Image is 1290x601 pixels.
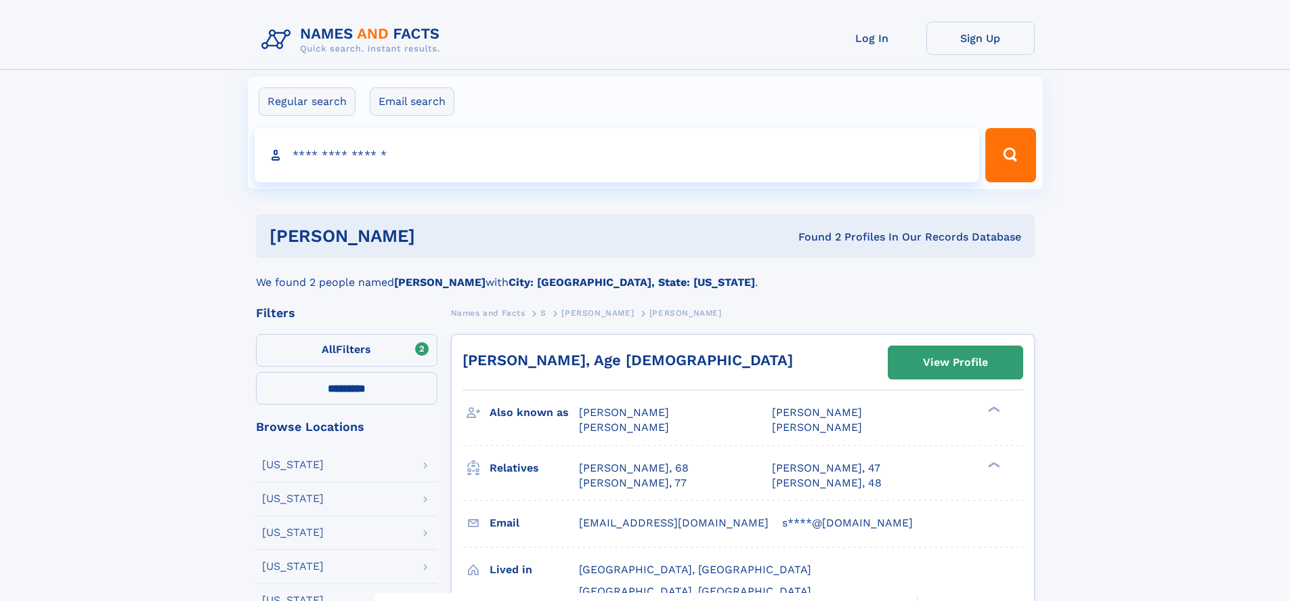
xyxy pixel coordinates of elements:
div: [US_STATE] [262,527,324,538]
a: [PERSON_NAME], 48 [772,476,882,491]
div: ❯ [985,405,1001,414]
span: S [540,308,546,318]
span: [GEOGRAPHIC_DATA], [GEOGRAPHIC_DATA] [579,585,811,598]
h1: [PERSON_NAME] [270,228,607,245]
span: [GEOGRAPHIC_DATA], [GEOGRAPHIC_DATA] [579,563,811,576]
a: [PERSON_NAME], 77 [579,476,687,491]
span: [EMAIL_ADDRESS][DOMAIN_NAME] [579,516,769,529]
h3: Lived in [490,558,579,581]
span: All [322,343,336,356]
div: Browse Locations [256,421,437,433]
label: Regular search [259,87,356,116]
a: View Profile [888,346,1023,379]
b: City: [GEOGRAPHIC_DATA], State: [US_STATE] [509,276,755,289]
b: [PERSON_NAME] [394,276,486,289]
a: [PERSON_NAME], Age [DEMOGRAPHIC_DATA] [463,352,793,369]
a: Names and Facts [451,304,525,321]
img: Logo Names and Facts [256,22,451,58]
label: Email search [370,87,454,116]
div: View Profile [923,347,988,378]
a: [PERSON_NAME], 68 [579,461,689,476]
h3: Email [490,512,579,535]
div: ❯ [985,460,1001,469]
button: Search Button [985,128,1035,182]
span: [PERSON_NAME] [579,406,669,419]
a: [PERSON_NAME], 47 [772,461,880,476]
span: [PERSON_NAME] [649,308,722,318]
span: [PERSON_NAME] [772,406,862,419]
a: S [540,304,546,321]
div: Filters [256,307,437,319]
div: [US_STATE] [262,493,324,504]
label: Filters [256,334,437,367]
div: [US_STATE] [262,561,324,572]
span: [PERSON_NAME] [561,308,634,318]
a: [PERSON_NAME] [561,304,634,321]
div: Found 2 Profiles In Our Records Database [607,230,1021,245]
h3: Relatives [490,457,579,480]
input: search input [255,128,980,182]
span: [PERSON_NAME] [772,421,862,434]
div: We found 2 people named with . [256,258,1035,291]
span: [PERSON_NAME] [579,421,669,434]
a: Log In [818,22,926,55]
div: [US_STATE] [262,459,324,470]
h3: Also known as [490,401,579,424]
a: Sign Up [926,22,1035,55]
